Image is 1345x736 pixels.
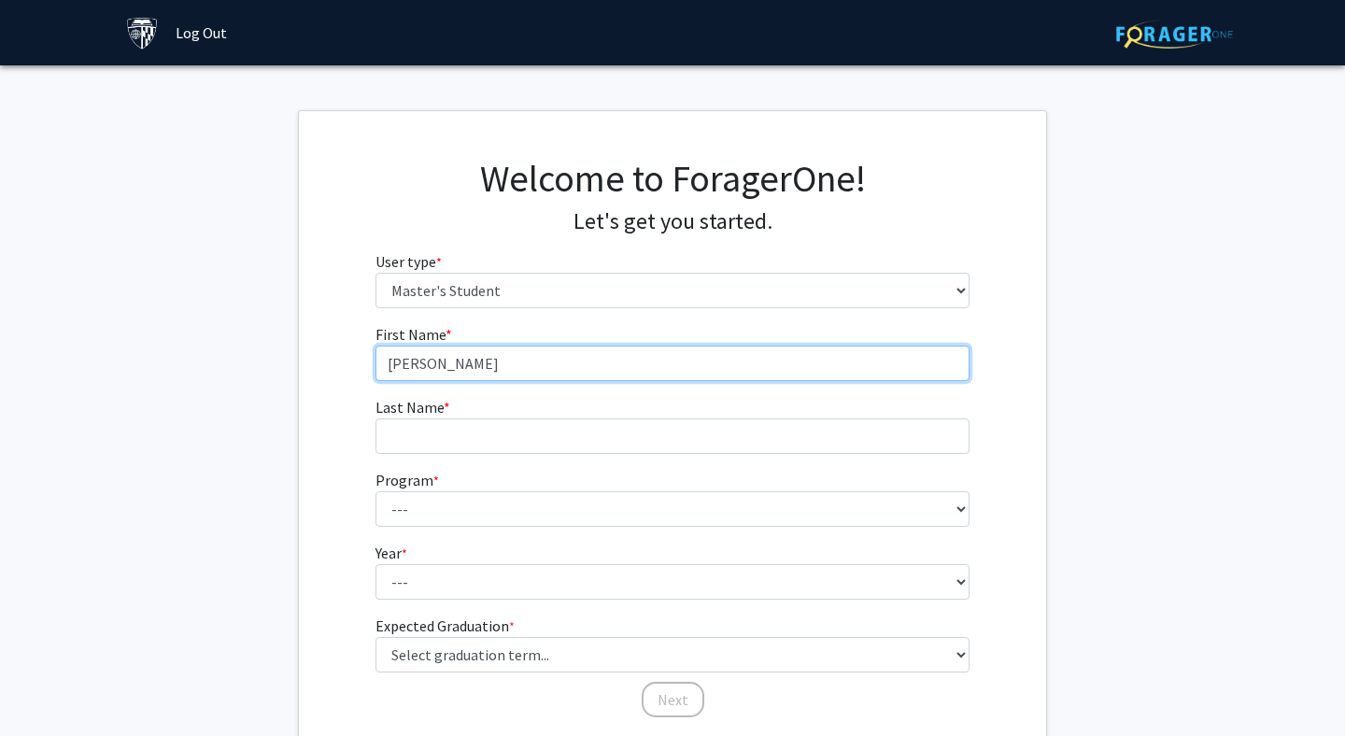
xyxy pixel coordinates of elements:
[1116,20,1233,49] img: ForagerOne Logo
[375,156,970,201] h1: Welcome to ForagerOne!
[126,17,159,50] img: Johns Hopkins University Logo
[375,325,446,344] span: First Name
[375,615,515,637] label: Expected Graduation
[375,469,439,491] label: Program
[375,542,407,564] label: Year
[642,682,704,717] button: Next
[375,398,444,417] span: Last Name
[14,652,79,722] iframe: Chat
[375,250,442,273] label: User type
[375,208,970,235] h4: Let's get you started.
